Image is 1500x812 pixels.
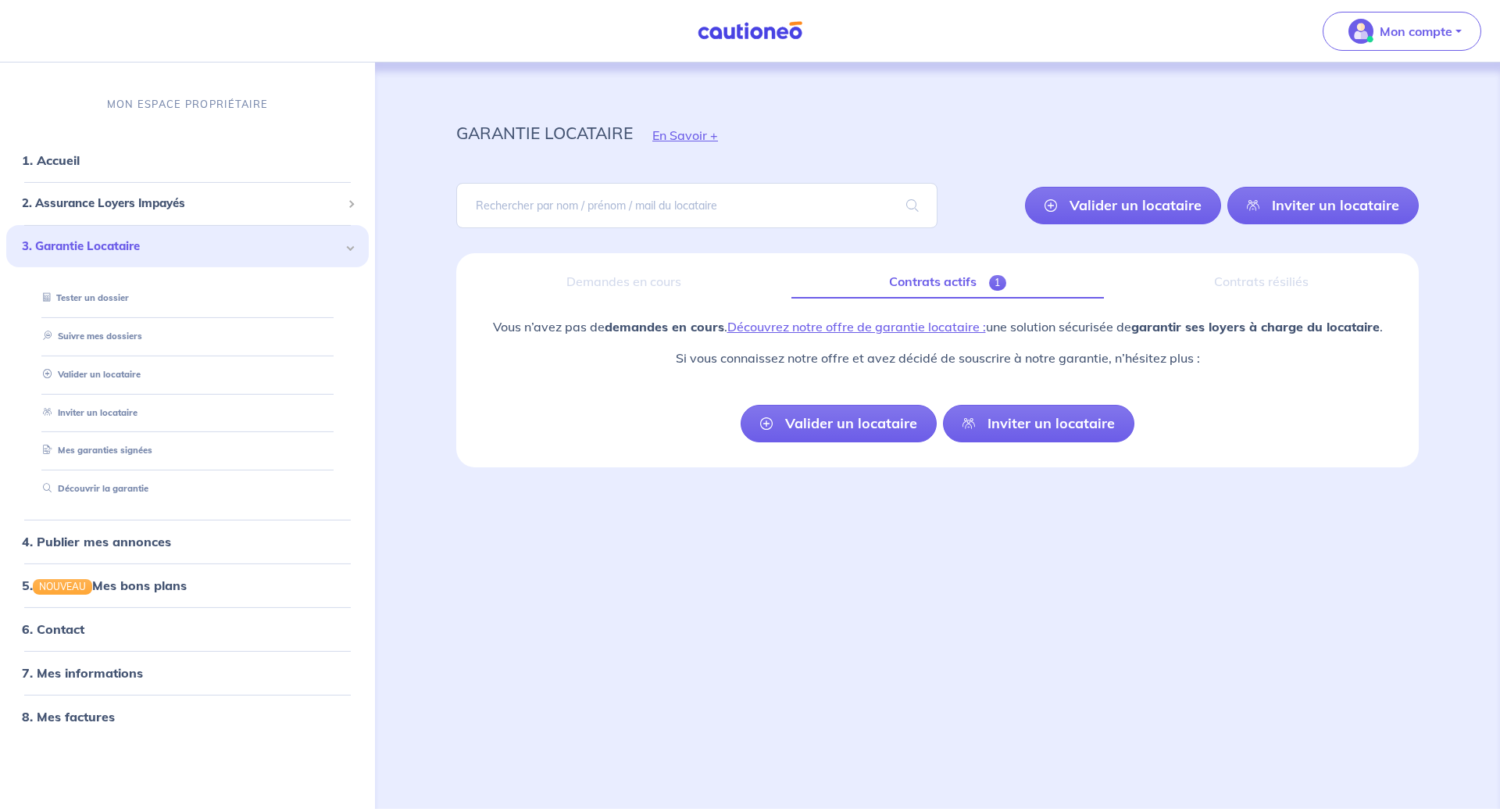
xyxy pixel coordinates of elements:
[25,438,350,463] div: Mes garanties signées
[1323,12,1481,51] button: illu_account_valid_menu.svgMon compte
[456,119,633,147] p: garantie locataire
[37,369,141,380] a: Valider un locataire
[107,97,268,112] p: MON ESPACE PROPRIÉTAIRE
[37,445,152,456] a: Mes garanties signées
[6,145,369,176] div: 1. Accueil
[6,701,369,732] div: 8. Mes factures
[691,21,809,41] img: Cautioneo
[25,399,350,425] div: Inviter un locataire
[6,570,369,601] div: 5.NOUVEAUMes bons plans
[1348,19,1373,44] img: illu_account_valid_menu.svg
[605,319,724,334] strong: demandes en cours
[37,331,142,342] a: Suivre mes dossiers
[456,183,937,228] input: Rechercher par nom / prénom / mail du locataire
[22,621,84,637] a: 6. Contact
[633,113,737,158] button: En Savoir +
[22,195,341,213] span: 2. Assurance Loyers Impayés
[727,319,986,334] a: Découvrez notre offre de garantie locataire :
[37,292,129,303] a: Tester un dossier
[1025,187,1221,224] a: Valider un locataire
[37,406,137,417] a: Inviter un locataire
[6,657,369,689] div: 7. Mes informations
[741,405,937,442] a: Valider un locataire
[1227,187,1419,224] a: Inviter un locataire
[493,349,1383,367] p: Si vous connaissez notre offre et avez décidé de souscrire à notre garantie, n’hésitez plus :
[6,613,369,645] div: 6. Contact
[989,275,1007,291] span: 1
[943,405,1134,442] a: Inviter un locataire
[22,238,341,256] span: 3. Garantie Locataire
[25,476,350,502] div: Découvrir la garantie
[791,266,1104,299] a: Contrats actifs1
[6,188,369,219] div: 2. Assurance Loyers Impayés
[6,526,369,557] div: 4. Publier mes annonces
[6,225,369,268] div: 3. Garantie Locataire
[25,362,350,388] div: Valider un locataire
[25,324,350,349] div: Suivre mes dossiers
[493,317,1383,336] p: Vous n’avez pas de . une solution sécurisée de .
[37,483,148,494] a: Découvrir la garantie
[1380,22,1452,41] p: Mon compte
[22,709,115,724] a: 8. Mes factures
[22,152,80,168] a: 1. Accueil
[887,184,937,227] span: search
[22,578,187,593] a: 5.NOUVEAUMes bons plans
[1131,319,1380,334] strong: garantir ses loyers à charge du locataire
[22,665,143,681] a: 7. Mes informations
[22,534,171,549] a: 4. Publier mes annonces
[25,285,350,311] div: Tester un dossier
